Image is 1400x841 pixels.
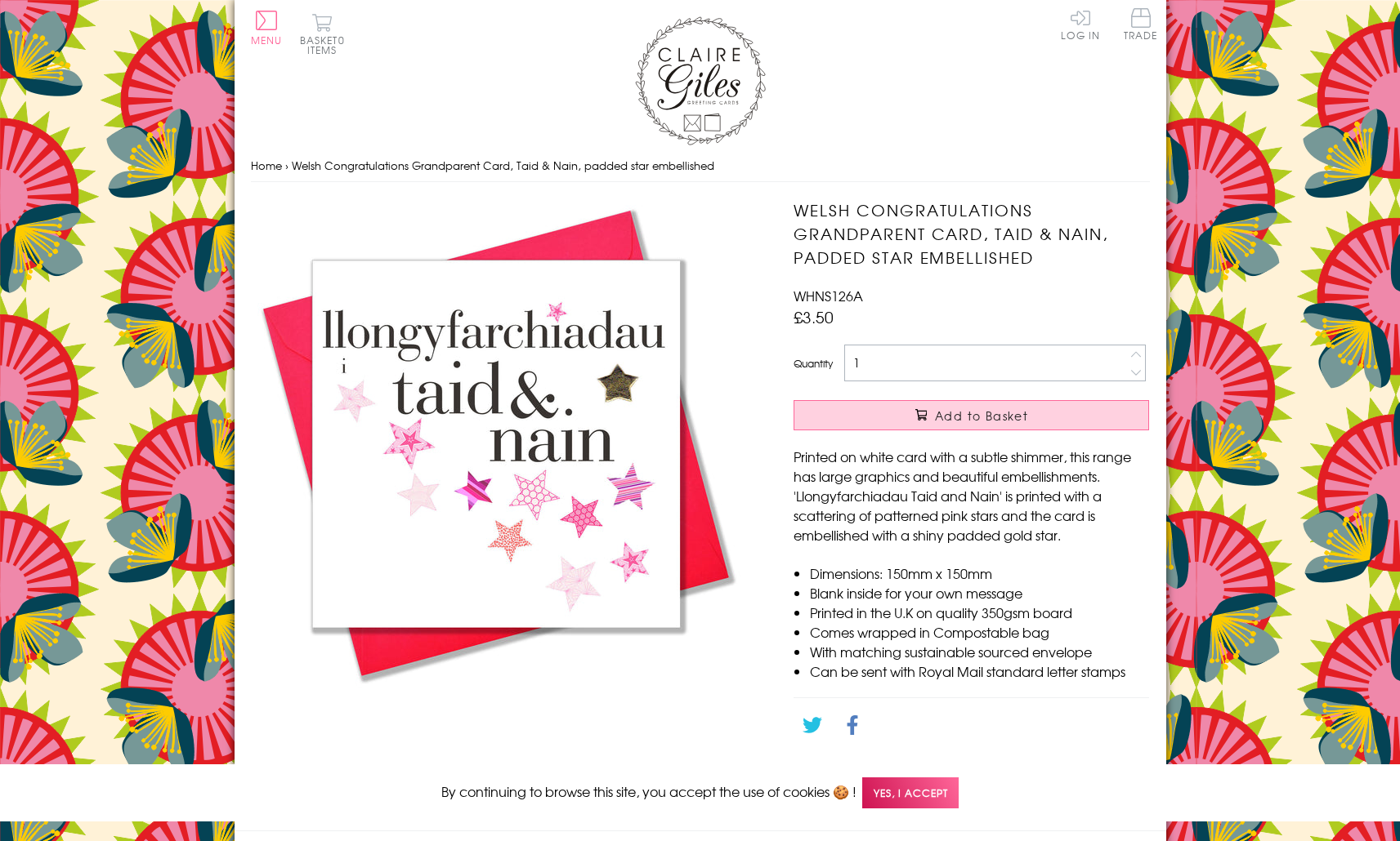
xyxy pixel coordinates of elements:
span: Add to Basket [935,407,1028,424]
label: Quantity [794,356,833,371]
h1: Welsh Congratulations Grandparent Card, Taid & Nain, padded star embellished [794,198,1149,269]
button: Menu [251,11,283,45]
span: Menu [251,33,283,47]
a: Log In [1061,8,1100,40]
span: £3.50 [794,305,834,328]
li: Printed in the U.K on quality 350gsm board [810,603,1149,622]
span: WHNS126A [794,286,863,305]
li: Blank inside for your own message [810,583,1149,603]
li: Comes wrapped in Compostable bag [810,622,1149,642]
span: Trade [1124,8,1158,40]
span: Welsh Congratulations Grandparent Card, Taid & Nain, padded star embellished [292,158,714,173]
li: Can be sent with Royal Mail standard letter stamps [810,661,1149,681]
span: 0 items [307,33,345,57]
a: Trade [1124,8,1158,43]
nav: breadcrumbs [251,149,1150,183]
button: Basket0 items [300,13,345,55]
p: Printed on white card with a subtle shimmer, this range has large graphics and beautiful embellis... [794,447,1149,545]
span: Yes, I accept [862,777,959,809]
li: Dimensions: 150mm x 150mm [810,563,1149,583]
li: With matching sustainable sourced envelope [810,642,1149,661]
a: Go back to the collection [807,759,966,779]
img: Claire Giles Greetings Cards [635,16,766,145]
a: Home [251,158,282,173]
span: › [285,158,288,173]
button: Add to Basket [794,400,1149,430]
img: Welsh Congratulations Grandparent Card, Taid & Nain, padded star embellished [251,198,741,688]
